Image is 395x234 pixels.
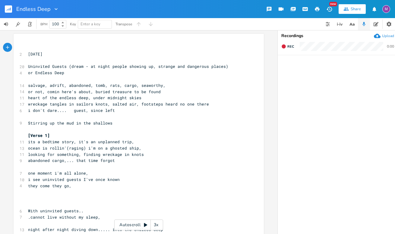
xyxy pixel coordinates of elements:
[28,177,120,182] span: i see uninvited guests I've once known
[382,2,390,16] button: M
[287,44,294,49] span: Rec
[351,6,361,12] div: Share
[281,34,395,38] div: Recordings
[28,64,228,69] span: Uninvited Guests (dream - at night people showing up, strange and dangerous places)
[16,6,51,12] span: Endless Deep
[382,33,394,38] div: Upload
[28,227,163,232] span: night after night diving down..... into the endless deep
[28,170,88,176] span: one moment i'm all alone,
[28,152,144,157] span: looking for something, finding wreckage in knots
[339,4,366,14] button: Share
[28,51,43,57] span: [DATE]
[28,120,112,126] span: Stirring up the mud in the shallows
[114,220,163,230] div: Autoscroll
[28,133,50,138] span: [Verse 1]
[382,5,390,13] div: melindameshad
[387,45,394,48] div: 0:00
[28,83,166,88] span: salvage, adrift, abandoned, tomb, rats, cargo, seaworthy,
[329,2,337,6] div: New
[28,70,64,75] span: or Endless Deep
[28,108,115,113] span: i don't dare.... guest, since left
[28,183,71,188] span: they come they go,
[28,139,134,144] span: its a bedtime story, it's an unplanned trip,
[115,22,132,26] div: Transpose
[28,208,84,213] span: With uninvited guests..
[81,21,100,27] span: Enter a key
[28,89,161,94] span: or not, comin here's about, buried treasure to be found
[279,42,296,51] button: Rec
[40,23,47,26] div: BPM
[151,220,162,230] div: 3x
[70,22,76,26] div: Key
[28,214,100,220] span: .cannot live without my sleep,
[28,95,141,100] span: heart of the endless deep, under midnight skies
[28,158,115,163] span: abandoned cargo,... that time forgot
[374,33,394,39] button: Upload
[28,101,209,107] span: wreckage tangles in sailors knots, salted air, footsteps heard no one there
[323,4,335,14] button: New
[28,145,141,151] span: ocean is rollin'(raging) i'm on a ghosted ship,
